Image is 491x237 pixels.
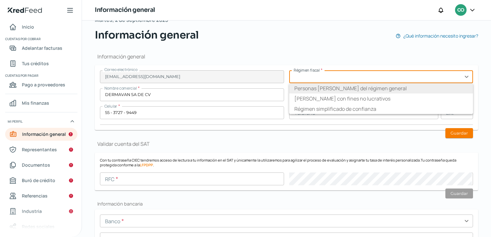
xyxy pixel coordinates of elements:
a: Industria [5,205,77,218]
span: Correo electrónico [104,67,138,72]
a: Adelantar facturas [5,42,77,55]
a: Información general [5,128,77,141]
span: Buró de crédito [22,176,55,184]
a: Documentos [5,159,77,171]
span: Documentos [22,161,50,169]
span: Redes sociales [22,223,55,231]
a: Referencias [5,189,77,202]
span: Celular [104,103,117,109]
span: ¿Qué información necesito ingresar? [403,32,478,40]
span: Referencias [22,192,48,200]
span: Pago a proveedores [22,81,65,89]
li: Personas [PERSON_NAME] del régimen general [289,83,473,93]
span: Cuentas por cobrar [5,36,76,42]
span: Industria [22,207,42,215]
li: [PERSON_NAME] con fines no lucrativos [289,93,473,104]
h1: Validar cuenta del SAT [95,140,478,147]
a: Representantes [5,143,77,156]
button: Guardar [445,128,473,138]
span: Representantes [22,145,57,154]
h1: Información general [95,5,155,15]
span: Inicio [22,23,34,31]
h2: Información bancaria [95,201,478,207]
span: Mi perfil [8,119,22,124]
span: Tus créditos [22,59,49,67]
span: Mis finanzas [22,99,49,107]
button: Guardar [445,189,473,198]
span: Régimen fiscal [294,67,320,73]
h1: Información general [95,53,478,60]
span: Adelantar facturas [22,44,62,52]
span: Nombre comercial [104,85,137,91]
a: Mis finanzas [5,97,77,110]
span: Información general [22,130,66,138]
a: Pago a proveedores [5,78,77,91]
a: Buró de crédito [5,174,77,187]
p: Con tu contraseña CIEC tendremos acceso de lectura a tu información en el SAT y únicamente la uti... [100,158,473,167]
span: CO [457,6,464,14]
span: Información general [95,27,199,43]
li: Régimen simplificado de confianza [289,104,473,114]
a: Redes sociales [5,220,77,233]
a: LFPDPP [140,162,153,167]
a: Tus créditos [5,57,77,70]
a: Inicio [5,21,77,33]
span: Cuentas por pagar [5,73,76,78]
